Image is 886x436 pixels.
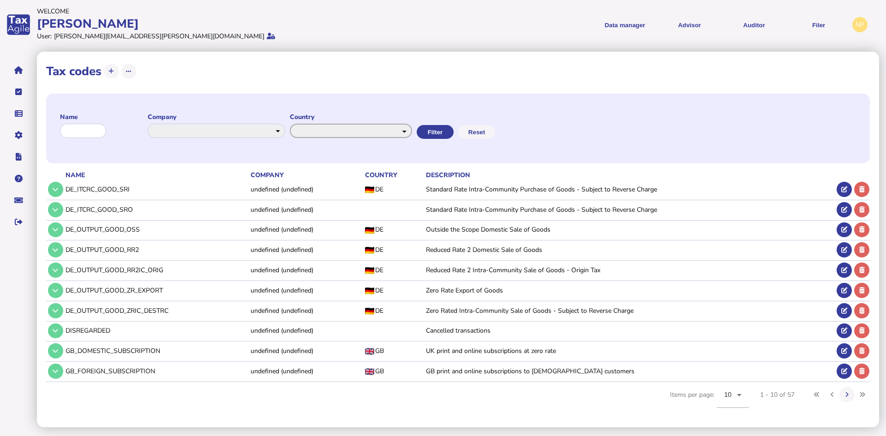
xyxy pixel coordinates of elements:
[365,225,424,234] div: DE
[670,382,749,418] div: Items per page:
[249,240,363,259] td: undefined (undefined)
[365,186,374,193] img: DE flag
[854,343,869,358] button: Delete tax code
[64,200,249,219] td: DE_ITCRC_GOOD_SRO
[64,240,249,259] td: DE_OUTPUT_GOOD_RR2
[64,220,249,239] td: DE_OUTPUT_GOOD_OSS
[249,170,363,180] th: Company
[365,247,374,254] img: DE flag
[365,185,424,194] div: DE
[64,261,249,280] td: DE_OUTPUT_GOOD_RR2IC_ORIG
[854,222,869,238] button: Delete tax code
[790,13,848,36] button: Filer
[854,364,869,379] button: Delete tax code
[37,7,440,16] div: Welcome
[837,182,852,197] button: Edit tax code
[855,387,870,402] button: Last page
[424,362,835,381] td: GB print and online subscriptions to [DEMOGRAPHIC_DATA] customers
[9,82,28,102] button: Tasks
[365,267,374,274] img: DE flag
[837,323,852,339] button: Edit tax code
[717,382,749,418] mat-form-field: Change page size
[48,364,63,379] button: Tax code details
[458,125,495,139] button: Reset
[365,171,424,179] div: Country
[9,147,28,167] button: Developer hub links
[854,263,869,278] button: Delete tax code
[365,266,424,275] div: DE
[104,64,119,79] button: Add tax code
[48,323,63,339] button: Tax code details
[9,60,28,80] button: Home
[365,348,374,355] img: GB flag
[660,13,718,36] button: Shows a dropdown of VAT Advisor options
[725,13,783,36] button: Auditor
[249,281,363,299] td: undefined (undefined)
[837,303,852,318] button: Edit tax code
[424,170,835,180] th: Description
[249,301,363,320] td: undefined (undefined)
[48,303,63,318] button: Tax code details
[365,245,424,254] div: DE
[365,367,424,376] div: GB
[854,242,869,257] button: Delete tax code
[121,64,137,79] button: More options...
[424,220,835,239] td: Outside the Scope Domestic Sale of Goods
[48,222,63,238] button: Tax code details
[424,301,835,320] td: Zero Rated Intra-Community Sale of Goods - Subject to Reverse Charge
[424,281,835,299] td: Zero Rate Export of Goods
[852,17,868,32] div: Profile settings
[249,341,363,360] td: undefined (undefined)
[64,321,249,340] td: DISREGARDED
[249,180,363,199] td: undefined (undefined)
[249,362,363,381] td: undefined (undefined)
[64,180,249,199] td: DE_ITCRC_GOOD_SRI
[724,390,732,399] span: 10
[9,169,28,188] button: Help pages
[365,308,374,315] img: DE flag
[290,113,412,121] label: Country
[9,104,28,123] button: Data manager
[424,240,835,259] td: Reduced Rate 2 Domestic Sale of Goods
[365,346,424,355] div: GB
[854,303,869,318] button: Delete tax code
[837,364,852,379] button: Edit tax code
[854,283,869,298] button: Delete tax code
[417,125,454,139] button: Filter
[37,16,440,32] div: [PERSON_NAME]
[854,202,869,217] button: Delete tax code
[48,182,63,197] button: Tax code details
[760,390,795,399] div: 1 - 10 of 57
[365,287,374,294] img: DE flag
[596,13,654,36] button: Shows a dropdown of Data manager options
[365,286,424,295] div: DE
[48,202,63,217] button: Tax code details
[9,191,28,210] button: Raise a support ticket
[249,220,363,239] td: undefined (undefined)
[424,261,835,280] td: Reduced Rate 2 Intra-Community Sale of Goods - Origin Tax
[837,343,852,358] button: Edit tax code
[249,261,363,280] td: undefined (undefined)
[48,343,63,358] button: Tax code details
[249,321,363,340] td: undefined (undefined)
[365,227,374,234] img: DE flag
[60,113,143,121] label: Name
[837,202,852,217] button: Edit tax code
[64,170,249,180] th: Name
[37,32,52,41] div: User:
[809,387,825,402] button: First page
[837,222,852,238] button: Edit tax code
[267,33,275,39] i: Protected by 2-step verification
[837,283,852,298] button: Edit tax code
[148,113,285,121] label: Company
[854,182,869,197] button: Delete tax code
[839,387,855,402] button: Next page
[837,263,852,278] button: Edit tax code
[424,321,835,340] td: Cancelled transactions
[46,63,102,79] h1: Tax codes
[837,242,852,257] button: Edit tax code
[64,281,249,299] td: DE_OUTPUT_GOOD_ZR_EXPORT
[48,242,63,257] button: Tax code details
[64,362,249,381] td: GB_FOREIGN_SUBSCRIPTION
